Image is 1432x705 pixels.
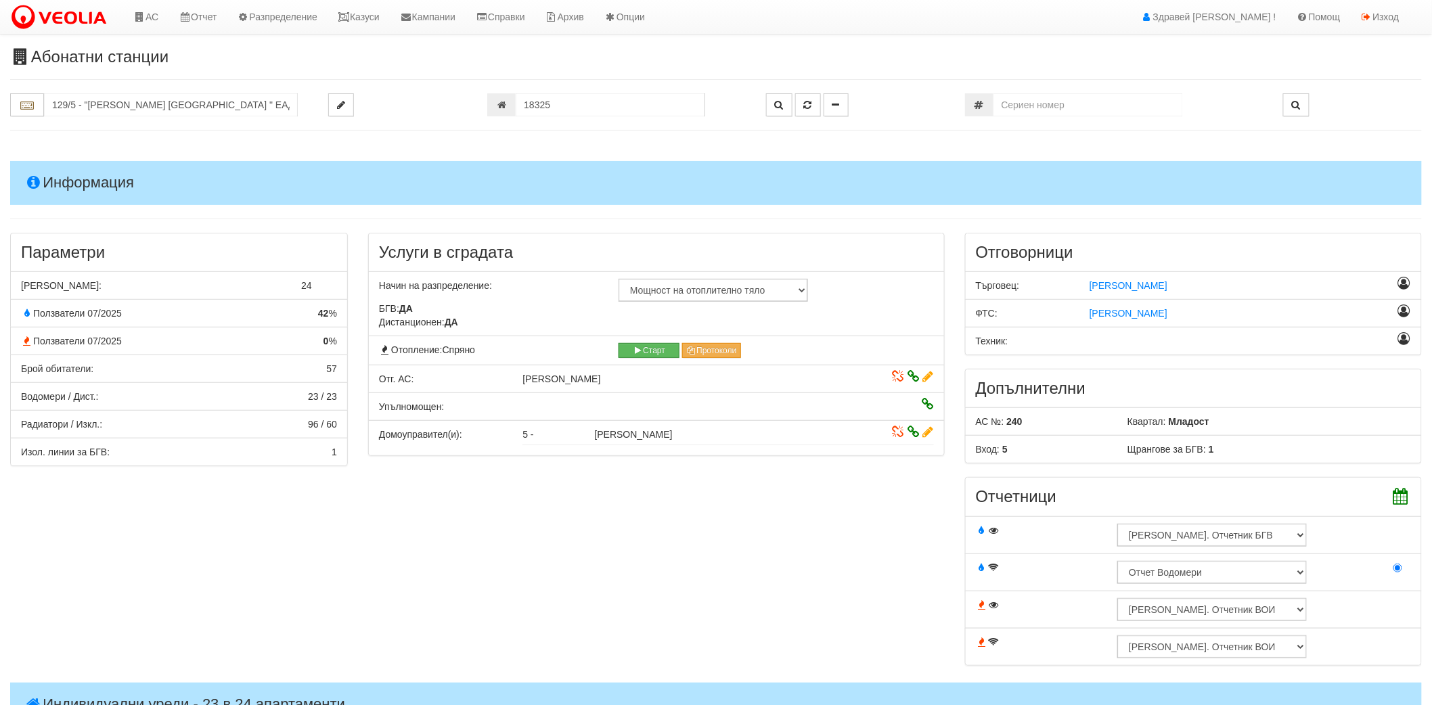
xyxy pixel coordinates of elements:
[379,303,413,314] span: БГВ:
[976,444,1000,455] span: Вход:
[1002,444,1008,455] b: 5
[1007,416,1023,427] b: 240
[443,344,475,355] span: Спряно
[1090,280,1167,291] span: [PERSON_NAME]
[21,447,110,457] span: Изол. линии за БГВ:
[379,429,462,440] span: Домоуправител(и):
[522,373,600,384] span: [PERSON_NAME]
[976,308,998,319] span: ФТС:
[445,317,458,327] strong: ДА
[10,161,1422,204] h4: Информация
[976,416,1004,427] span: АС №:
[993,93,1183,116] input: Сериен номер
[323,334,337,348] span: %
[595,429,673,440] span: [PERSON_NAME]
[379,401,444,412] span: Упълномощен:
[379,344,475,355] span: Отопление:
[1209,444,1214,455] b: 1
[21,419,102,430] span: Радиатори / Изкл.:
[619,343,679,358] button: Старт
[379,373,414,384] span: Отговорник АС
[11,306,347,320] div: % от апартаментите с консумация по отчет за БГВ през миналия месец
[21,336,122,346] span: Ползватели 07/2025
[332,447,337,457] span: 1
[522,429,533,440] span: 5 -
[308,419,337,430] span: 96 / 60
[1127,444,1206,455] span: Щрангове за БГВ:
[21,363,93,374] span: Брой обитатели:
[21,280,102,291] span: [PERSON_NAME]:
[379,280,492,291] span: Начин на разпределение:
[308,391,337,402] span: 23 / 23
[976,380,1411,397] h3: Допълнителни
[44,93,298,116] input: Абонатна станция
[21,391,98,402] span: Водомери / Дист.:
[516,93,705,116] input: Партида №
[379,317,458,327] span: Дистанционен:
[323,336,329,346] strong: 0
[318,306,337,320] span: %
[399,303,413,314] strong: ДА
[318,308,329,319] strong: 42
[21,244,337,261] h3: Параметри
[326,363,337,374] span: 57
[976,244,1411,261] h3: Отговорници
[10,48,1422,66] h3: Абонатни станции
[1169,416,1209,427] b: Младост
[976,336,1008,346] span: Техник:
[21,308,122,319] span: Ползватели 07/2025
[11,334,347,348] div: % от апартаментите с консумация по отчет за отопление през миналия месец
[1127,416,1166,427] span: Квартал:
[301,280,312,291] span: 24
[10,3,113,32] img: VeoliaLogo.png
[1398,306,1411,316] i: Назначаване като отговорник ФТС
[379,244,934,261] h3: Услуги в сградата
[976,280,1020,291] span: Търговец:
[976,488,1411,505] h3: Отчетници
[682,343,741,358] button: Протоколи
[1398,279,1411,288] i: Назначаване като отговорник Търговец
[1398,334,1411,344] i: Назначаване като отговорник Техник
[1090,308,1167,319] span: [PERSON_NAME]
